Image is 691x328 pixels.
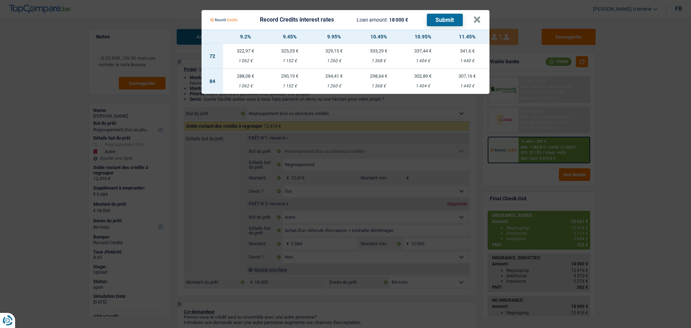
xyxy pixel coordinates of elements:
[473,16,481,23] button: ×
[401,84,445,88] div: 1 404 €
[312,49,356,53] div: 329,15 €
[267,84,312,88] div: 1 152 €
[445,74,489,78] div: 307,16 €
[445,30,489,44] th: 11.45%
[445,84,489,88] div: 1 440 €
[202,44,223,69] td: 72
[445,59,489,63] div: 1 440 €
[401,49,445,53] div: 337,44 €
[223,59,267,63] div: 1 062 €
[260,17,334,23] div: Record Credits interest rates
[401,74,445,78] div: 302,89 €
[312,30,356,44] th: 9.95%
[312,84,356,88] div: 1 260 €
[401,59,445,63] div: 1 404 €
[356,49,401,53] div: 333,29 €
[356,84,401,88] div: 1 368 €
[210,13,238,27] img: Record Credits
[401,30,445,44] th: 10.95%
[312,74,356,78] div: 294,41 €
[357,17,388,23] span: Loan amount:
[356,30,401,44] th: 10.45%
[202,69,223,94] td: 84
[427,14,463,26] button: Submit
[445,49,489,53] div: 341,6 €
[223,49,267,53] div: 322,97 €
[312,59,356,63] div: 1 260 €
[389,17,408,23] span: 18 000 €
[223,84,267,88] div: 1 062 €
[267,49,312,53] div: 325,03 €
[267,59,312,63] div: 1 152 €
[223,30,267,44] th: 9.2%
[267,30,312,44] th: 9.45%
[223,74,267,78] div: 288,08 €
[267,74,312,78] div: 290,19 €
[356,74,401,78] div: 298,64 €
[356,59,401,63] div: 1 368 €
